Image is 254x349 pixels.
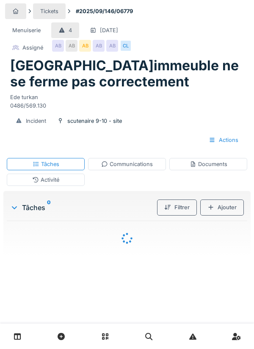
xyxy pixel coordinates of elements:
[10,90,244,109] div: Ede turkan 0486/569.130
[120,40,132,52] div: CL
[106,40,118,52] div: AB
[22,44,43,52] div: Assigné
[72,7,136,15] strong: #2025/09/146/06779
[202,132,246,148] div: Actions
[32,176,59,184] div: Activité
[69,26,72,34] div: 4
[10,58,244,90] h1: [GEOGRAPHIC_DATA]immeuble ne se ferme pas correctement
[26,117,46,125] div: Incident
[33,160,59,168] div: Tâches
[101,160,153,168] div: Communications
[67,117,122,125] div: scutenaire 9-10 - site
[47,202,51,213] sup: 0
[79,40,91,52] div: AB
[66,40,77,52] div: AB
[190,160,227,168] div: Documents
[93,40,105,52] div: AB
[52,40,64,52] div: AB
[100,26,118,34] div: [DATE]
[10,202,154,213] div: Tâches
[157,199,197,215] div: Filtrer
[200,199,244,215] div: Ajouter
[40,7,58,15] div: Tickets
[12,26,41,34] div: Menuiserie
